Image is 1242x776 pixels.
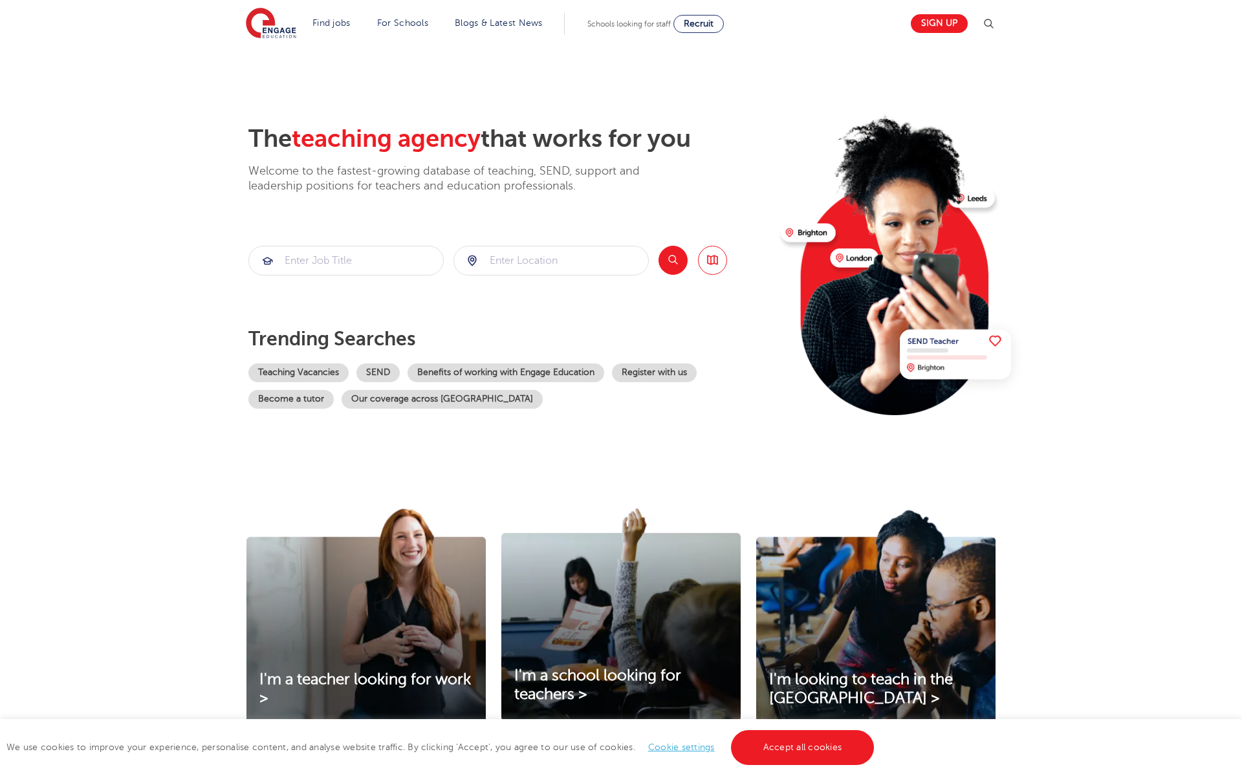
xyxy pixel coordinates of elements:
[501,667,741,704] a: I'm a school looking for teachers >
[246,8,296,40] img: Engage Education
[454,246,648,275] input: Submit
[377,18,428,28] a: For Schools
[248,164,675,194] p: Welcome to the fastest-growing database of teaching, SEND, support and leadership positions for t...
[501,508,741,720] img: I'm a school looking for teachers
[756,671,996,708] a: I'm looking to teach in the [GEOGRAPHIC_DATA] >
[684,19,714,28] span: Recruit
[259,671,471,707] span: I'm a teacher looking for work >
[612,363,697,382] a: Register with us
[246,671,486,708] a: I'm a teacher looking for work >
[673,15,724,33] a: Recruit
[911,14,968,33] a: Sign up
[587,19,671,28] span: Schools looking for staff
[453,246,649,275] div: Submit
[248,246,444,275] div: Submit
[292,125,481,153] span: teaching agency
[248,327,770,350] p: Trending searches
[648,742,715,752] a: Cookie settings
[514,667,681,703] span: I'm a school looking for teachers >
[756,508,996,724] img: I'm looking to teach in the UK
[248,124,770,154] h2: The that works for you
[455,18,543,28] a: Blogs & Latest News
[408,363,604,382] a: Benefits of working with Engage Education
[659,246,688,275] button: Search
[248,363,349,382] a: Teaching Vacancies
[249,246,443,275] input: Submit
[731,730,875,765] a: Accept all cookies
[246,508,486,724] img: I'm a teacher looking for work
[342,390,543,409] a: Our coverage across [GEOGRAPHIC_DATA]
[6,742,877,752] span: We use cookies to improve your experience, personalise content, and analyse website traffic. By c...
[312,18,351,28] a: Find jobs
[356,363,400,382] a: SEND
[248,390,334,409] a: Become a tutor
[769,671,953,707] span: I'm looking to teach in the [GEOGRAPHIC_DATA] >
